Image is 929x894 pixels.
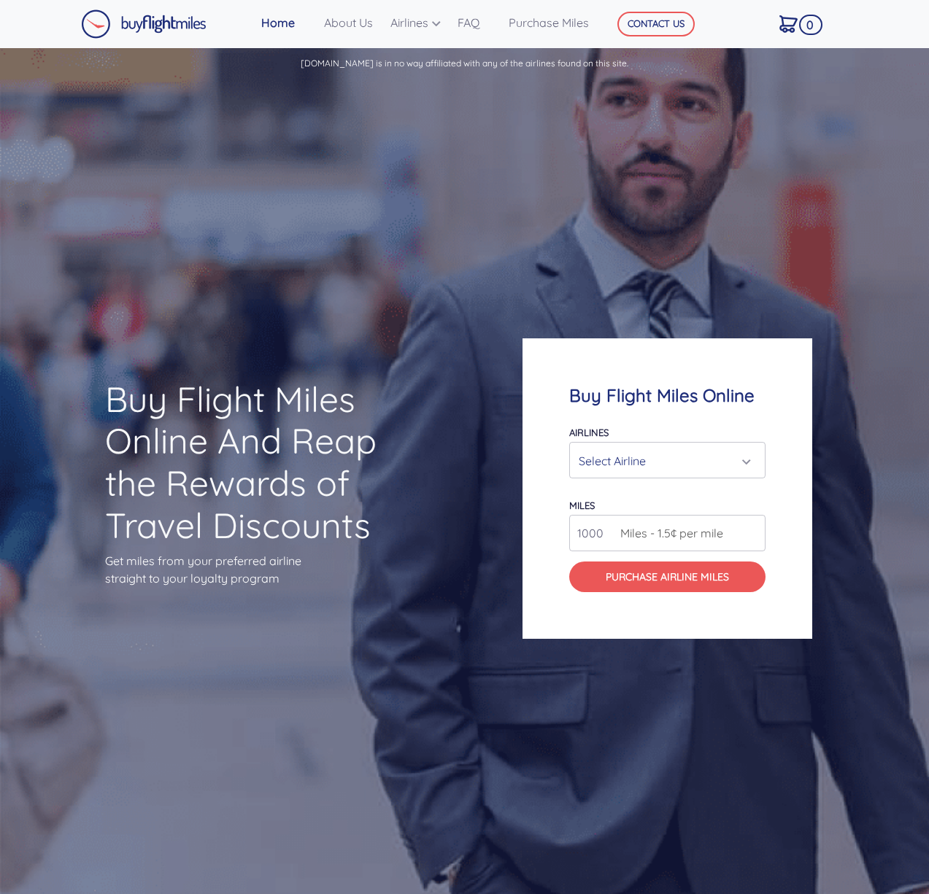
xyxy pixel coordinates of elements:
[617,12,695,36] button: CONTACT US
[779,15,798,33] img: Cart
[569,427,609,438] label: Airlines
[318,8,385,37] a: About Us
[569,561,766,593] button: Purchase Airline Miles
[774,8,818,39] a: 0
[503,8,595,37] a: Purchase Miles
[81,6,207,42] a: Buy Flight Miles Logo
[452,8,503,37] a: FAQ
[613,524,723,542] span: Miles - 1.5¢ per mile
[579,447,747,475] div: Select Airline
[105,378,406,546] h1: Buy Flight Miles Online And Reap the Rewards of Travel Discounts
[569,385,766,406] h4: Buy Flight Miles Online
[385,8,452,37] a: Airlines
[81,9,207,39] img: Buy Flight Miles Logo
[255,8,318,37] a: Home
[569,500,595,511] label: miles
[569,442,766,478] button: Select Airline
[105,552,406,587] p: Get miles from your preferred airline straight to your loyalty program
[799,15,822,35] span: 0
